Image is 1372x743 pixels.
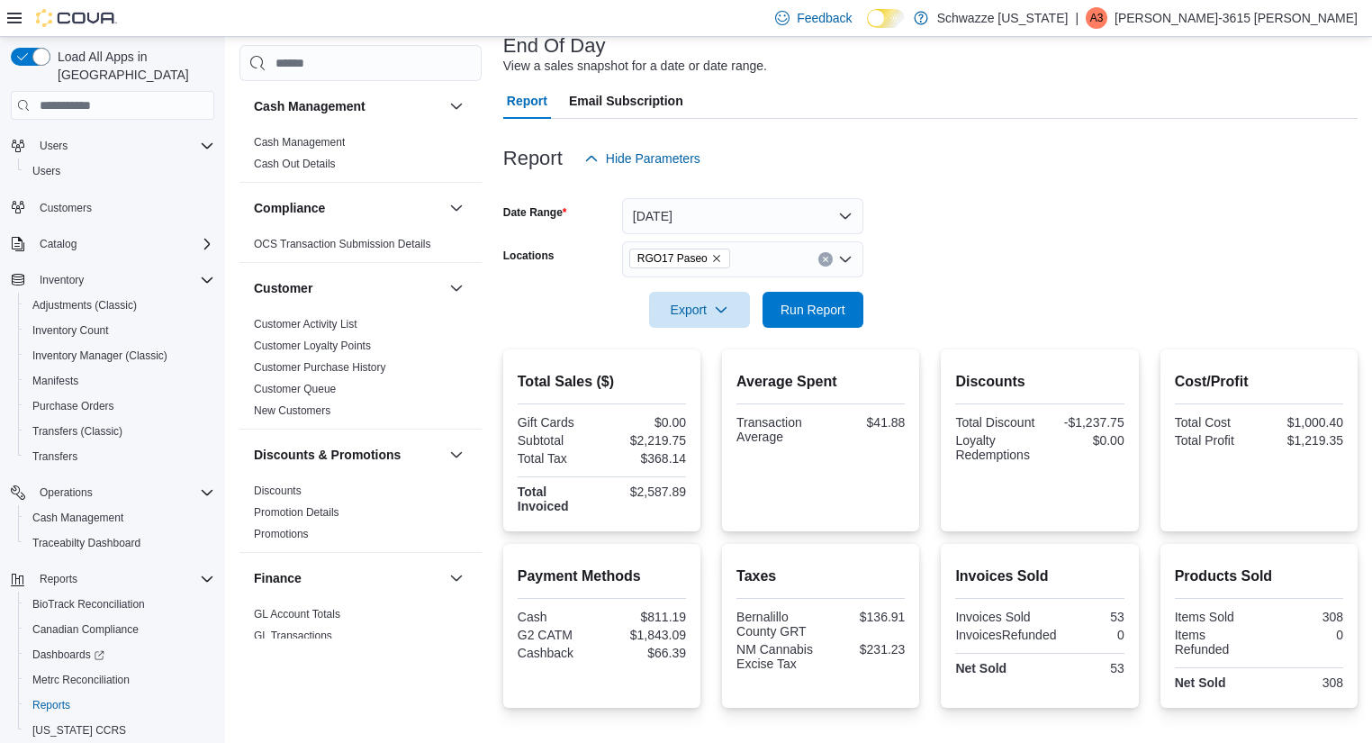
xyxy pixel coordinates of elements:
[25,160,214,182] span: Users
[254,506,339,519] a: Promotion Details
[25,644,112,666] a: Dashboards
[32,135,214,157] span: Users
[32,424,122,439] span: Transfers (Classic)
[736,371,905,393] h2: Average Spent
[32,673,130,687] span: Metrc Reconciliation
[32,298,137,313] span: Adjustments (Classic)
[25,532,214,554] span: Traceabilty Dashboard
[254,607,340,621] span: GL Account Totals
[736,415,817,444] div: Transaction Average
[955,371,1124,393] h2: Discounts
[18,368,221,394] button: Manifests
[25,395,122,417] a: Purchase Orders
[1043,415,1124,430] div: -$1,237.75
[18,159,221,184] button: Users
[32,597,145,612] span: BioTrack Reconciliation
[1063,628,1124,642] div: 0
[605,646,686,660] div: $66.39
[518,610,599,624] div: Cash
[605,628,686,642] div: $1,843.09
[446,277,467,299] button: Customer
[569,83,683,119] span: Email Subscription
[254,157,336,171] span: Cash Out Details
[32,374,78,388] span: Manifests
[254,158,336,170] a: Cash Out Details
[254,505,339,520] span: Promotion Details
[605,485,686,499] div: $2,587.89
[32,536,140,550] span: Traceabilty Dashboard
[18,642,221,667] a: Dashboards
[25,694,77,716] a: Reports
[25,694,214,716] span: Reports
[254,630,332,642] a: GL Transactions
[254,97,442,115] button: Cash Management
[1175,675,1226,690] strong: Net Sold
[32,164,60,178] span: Users
[25,320,214,341] span: Inventory Count
[1175,433,1256,448] div: Total Profit
[955,610,1036,624] div: Invoices Sold
[40,273,84,287] span: Inventory
[577,140,708,177] button: Hide Parameters
[1090,7,1104,29] span: A3
[446,567,467,589] button: Finance
[649,292,750,328] button: Export
[25,345,175,367] a: Inventory Manager (Classic)
[254,569,302,587] h3: Finance
[1262,628,1343,642] div: 0
[518,433,599,448] div: Subtotal
[40,572,77,586] span: Reports
[825,610,906,624] div: $136.91
[818,252,833,267] button: Clear input
[825,415,906,430] div: $41.88
[254,317,357,331] span: Customer Activity List
[503,205,567,220] label: Date Range
[32,269,91,291] button: Inventory
[25,395,214,417] span: Purchase Orders
[1262,415,1343,430] div: $1,000.40
[18,505,221,530] button: Cash Management
[36,9,117,27] img: Cova
[736,566,905,587] h2: Taxes
[446,95,467,117] button: Cash Management
[254,199,442,217] button: Compliance
[254,382,336,396] span: Customer Queue
[25,294,144,316] a: Adjustments (Classic)
[254,318,357,331] a: Customer Activity List
[32,135,75,157] button: Users
[239,480,482,552] div: Discounts & Promotions
[18,419,221,444] button: Transfers (Classic)
[736,642,817,671] div: NM Cannabis Excise Tax
[254,136,345,149] a: Cash Management
[25,669,214,691] span: Metrc Reconciliation
[254,629,332,643] span: GL Transactions
[239,233,482,262] div: Compliance
[825,642,906,657] div: $231.23
[254,528,309,540] a: Promotions
[1262,610,1343,624] div: 308
[25,669,137,691] a: Metrc Reconciliation
[25,507,131,529] a: Cash Management
[605,610,686,624] div: $811.19
[1075,7,1079,29] p: |
[4,133,221,159] button: Users
[606,150,700,168] span: Hide Parameters
[25,320,116,341] a: Inventory Count
[32,482,214,503] span: Operations
[1175,415,1256,430] div: Total Cost
[18,592,221,617] button: BioTrack Reconciliation
[25,619,146,640] a: Canadian Compliance
[18,667,221,693] button: Metrc Reconciliation
[1175,628,1256,657] div: Items Refunded
[32,698,70,712] span: Reports
[254,339,371,353] span: Customer Loyalty Points
[781,301,845,319] span: Run Report
[32,349,167,363] span: Inventory Manager (Classic)
[25,532,148,554] a: Traceabilty Dashboard
[254,279,312,297] h3: Customer
[239,131,482,182] div: Cash Management
[32,233,214,255] span: Catalog
[1086,7,1107,29] div: Adrianna-3615 Lerma
[18,343,221,368] button: Inventory Manager (Classic)
[797,9,852,27] span: Feedback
